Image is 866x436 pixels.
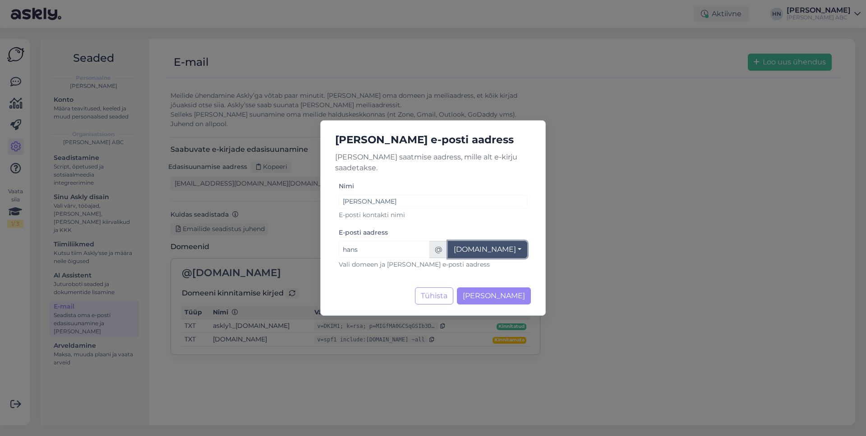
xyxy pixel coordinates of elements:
input: support [339,241,429,258]
button: [DOMAIN_NAME] [448,241,527,258]
input: Enter name [339,195,527,209]
span: [PERSON_NAME] [463,291,525,300]
button: Tühista [415,287,453,304]
p: [PERSON_NAME] saatmise aadress, mille alt e-kirju saadetakse. [328,152,538,173]
button: [PERSON_NAME] [457,287,531,304]
small: E-posti kontakti nimi [339,210,527,220]
span: @ [429,241,448,258]
h5: [PERSON_NAME] e-posti aadress [328,132,538,148]
small: Vali domeen ja [PERSON_NAME] e-posti aadress [339,260,527,269]
label: Nimi [339,182,354,191]
label: E-posti aadress [339,228,388,237]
